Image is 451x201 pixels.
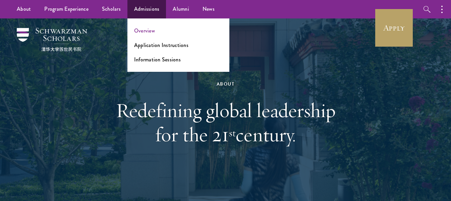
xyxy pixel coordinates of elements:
[229,127,236,139] sup: st
[110,80,341,88] div: About
[17,28,87,51] img: Schwarzman Scholars
[134,56,181,63] a: Information Sessions
[110,98,341,147] h1: Redefining global leadership for the 21 century.
[134,27,155,35] a: Overview
[375,9,413,47] a: Apply
[134,41,188,49] a: Application Instructions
